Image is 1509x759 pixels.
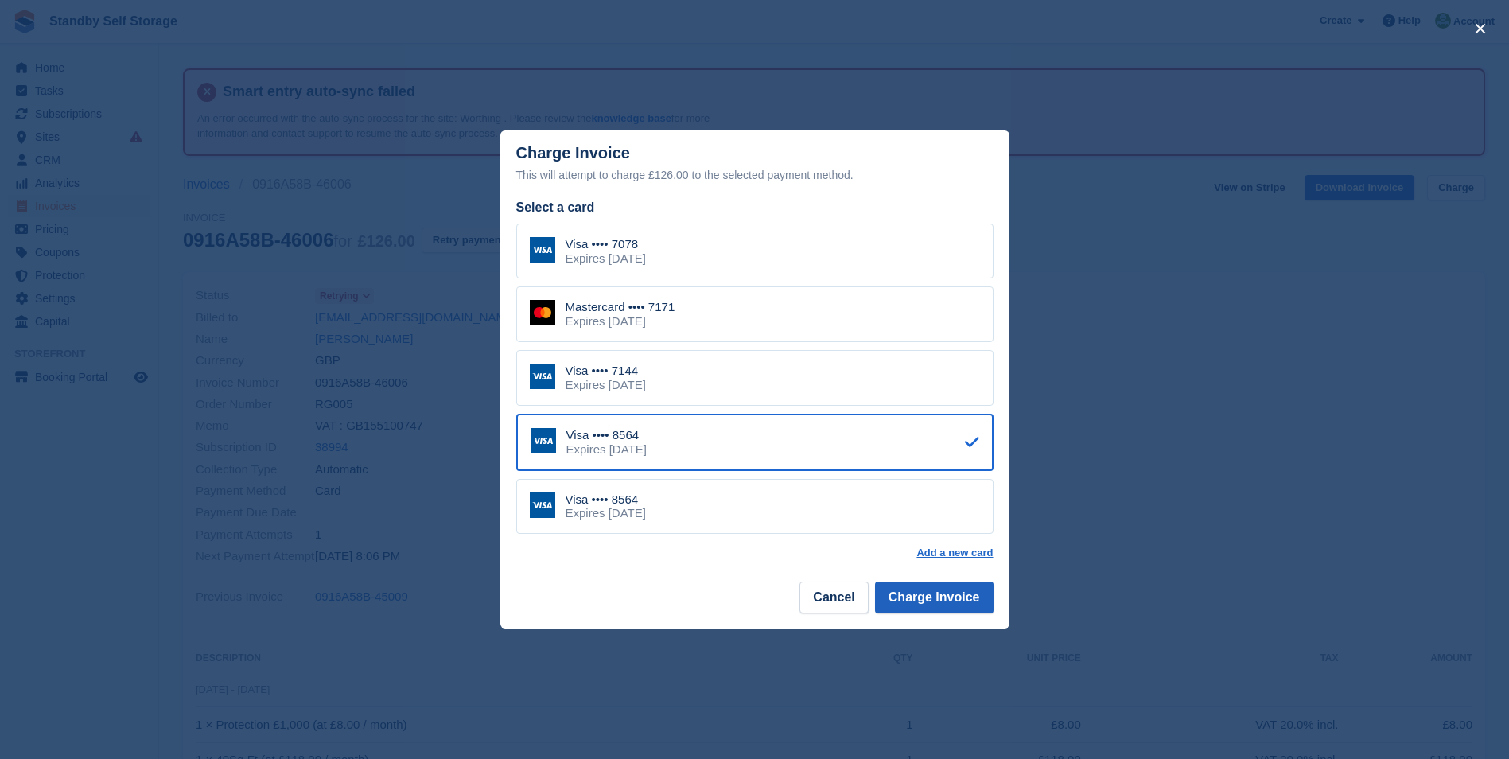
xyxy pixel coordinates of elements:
div: Select a card [516,198,994,217]
img: Visa Logo [531,428,556,453]
div: Visa •••• 8564 [566,492,646,507]
div: Visa •••• 8564 [566,428,647,442]
button: Charge Invoice [875,582,994,613]
div: Visa •••• 7144 [566,364,646,378]
img: Visa Logo [530,492,555,518]
div: Expires [DATE] [566,314,675,329]
div: Visa •••• 7078 [566,237,646,251]
img: Mastercard Logo [530,300,555,325]
div: Mastercard •••• 7171 [566,300,675,314]
img: Visa Logo [530,237,555,263]
div: Expires [DATE] [566,442,647,457]
button: close [1468,16,1493,41]
div: Charge Invoice [516,144,994,185]
div: Expires [DATE] [566,251,646,266]
div: Expires [DATE] [566,506,646,520]
div: This will attempt to charge £126.00 to the selected payment method. [516,165,994,185]
div: Expires [DATE] [566,378,646,392]
img: Visa Logo [530,364,555,389]
a: Add a new card [916,547,993,559]
button: Cancel [799,582,868,613]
